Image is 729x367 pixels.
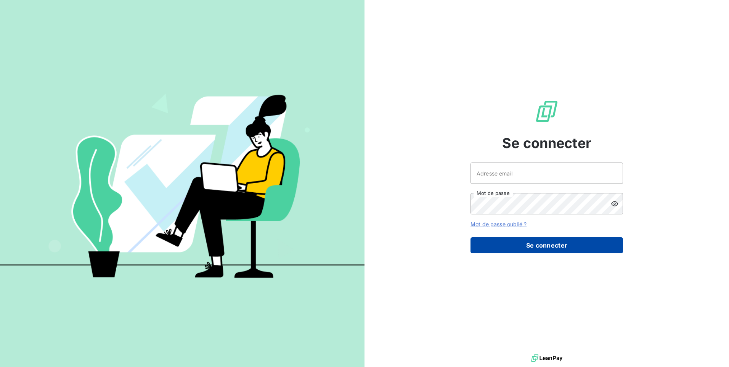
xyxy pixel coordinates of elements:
[502,133,591,153] span: Se connecter
[535,99,559,124] img: Logo LeanPay
[531,353,562,364] img: logo
[470,237,623,253] button: Se connecter
[470,221,527,227] a: Mot de passe oublié ?
[470,163,623,184] input: placeholder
